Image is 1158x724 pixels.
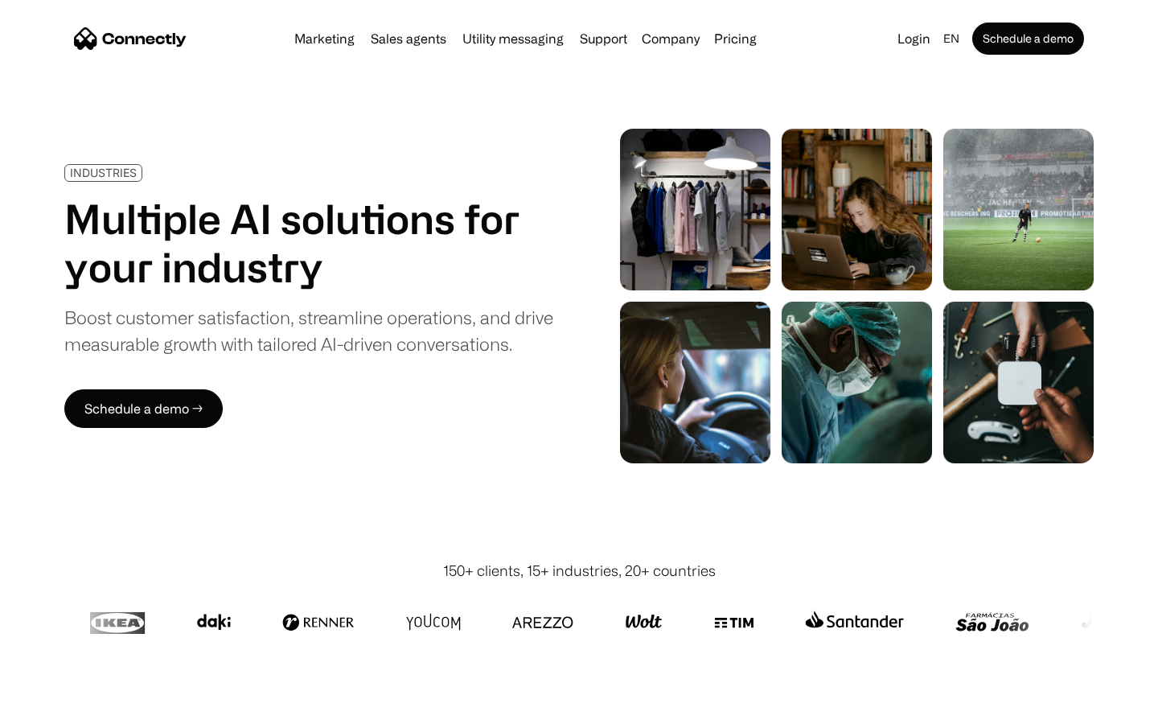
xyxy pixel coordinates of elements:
div: INDUSTRIES [70,167,137,179]
a: Support [573,32,634,45]
h1: Multiple AI solutions for your industry [64,195,553,291]
div: Company [642,27,700,50]
a: Pricing [708,32,763,45]
a: Marketing [288,32,361,45]
ul: Language list [32,696,96,718]
a: Login [891,27,937,50]
a: Schedule a demo [972,23,1084,55]
a: Sales agents [364,32,453,45]
a: Schedule a demo → [64,389,223,428]
div: Boost customer satisfaction, streamline operations, and drive measurable growth with tailored AI-... [64,304,553,357]
div: 150+ clients, 15+ industries, 20+ countries [443,560,716,582]
aside: Language selected: English [16,694,96,718]
a: Utility messaging [456,32,570,45]
div: en [943,27,959,50]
